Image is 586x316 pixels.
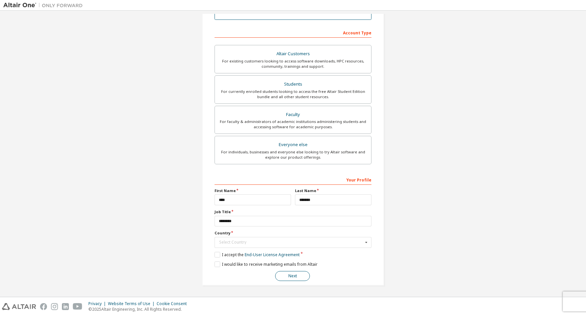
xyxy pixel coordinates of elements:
[245,252,300,257] a: End-User License Agreement
[73,303,82,310] img: youtube.svg
[219,110,367,119] div: Faculty
[88,306,191,312] p: © 2025 Altair Engineering, Inc. All Rights Reserved.
[215,261,317,267] label: I would like to receive marketing emails from Altair
[88,301,108,306] div: Privacy
[40,303,47,310] img: facebook.svg
[275,271,310,281] button: Next
[157,301,191,306] div: Cookie Consent
[215,188,291,193] label: First Name
[215,174,371,185] div: Your Profile
[108,301,157,306] div: Website Terms of Use
[51,303,58,310] img: instagram.svg
[219,149,367,160] div: For individuals, businesses and everyone else looking to try Altair software and explore our prod...
[3,2,86,9] img: Altair One
[215,252,300,257] label: I accept the
[219,89,367,99] div: For currently enrolled students looking to access the free Altair Student Edition bundle and all ...
[62,303,69,310] img: linkedin.svg
[2,303,36,310] img: altair_logo.svg
[219,140,367,149] div: Everyone else
[215,230,371,236] label: Country
[219,240,363,244] div: Select Country
[215,27,371,38] div: Account Type
[219,59,367,69] div: For existing customers looking to access software downloads, HPC resources, community, trainings ...
[295,188,371,193] label: Last Name
[219,119,367,130] div: For faculty & administrators of academic institutions administering students and accessing softwa...
[215,209,371,215] label: Job Title
[219,80,367,89] div: Students
[219,49,367,59] div: Altair Customers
